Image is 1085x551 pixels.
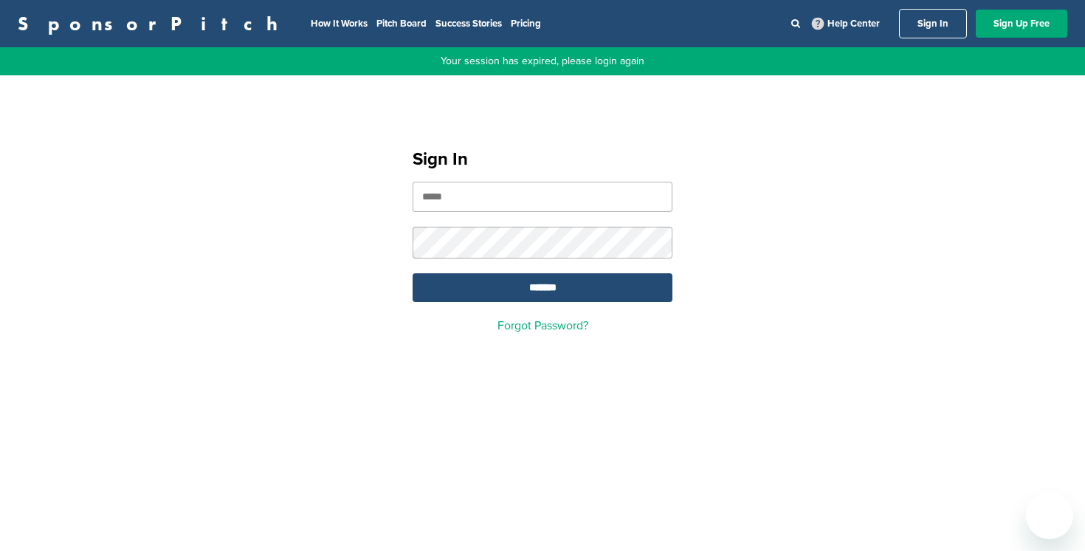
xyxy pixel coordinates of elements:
[376,18,427,30] a: Pitch Board
[413,146,672,173] h1: Sign In
[1026,492,1073,539] iframe: Button to launch messaging window
[899,9,967,38] a: Sign In
[809,15,883,32] a: Help Center
[511,18,541,30] a: Pricing
[18,14,287,33] a: SponsorPitch
[311,18,368,30] a: How It Works
[976,10,1067,38] a: Sign Up Free
[497,318,588,333] a: Forgot Password?
[435,18,502,30] a: Success Stories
